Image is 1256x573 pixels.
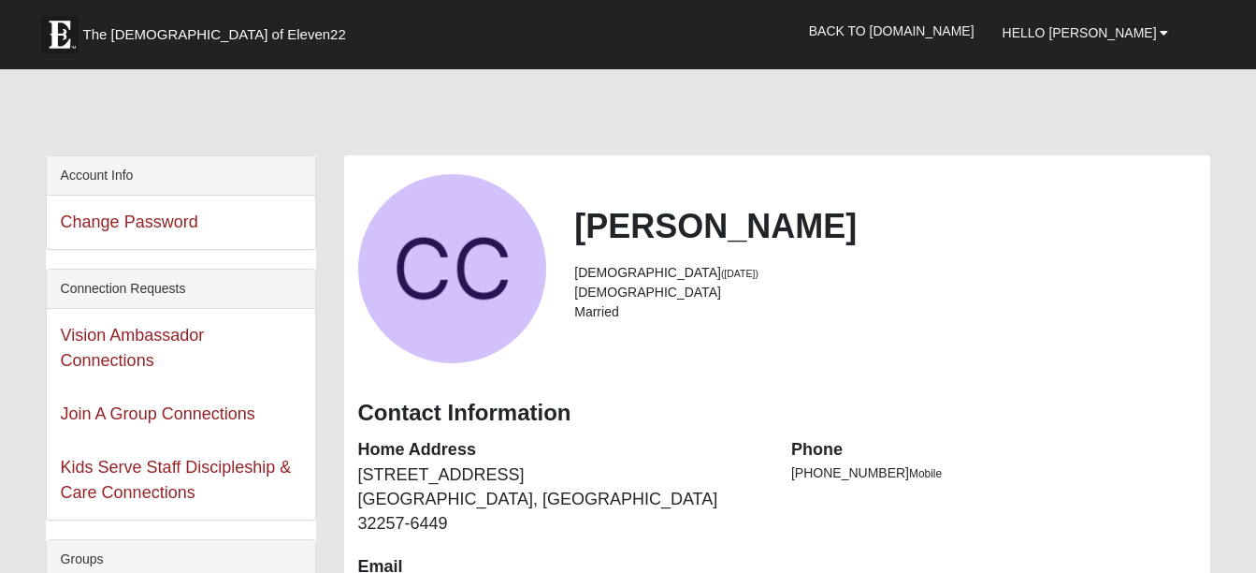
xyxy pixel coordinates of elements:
a: Kids Serve Staff Discipleship & Care Connections [61,458,292,502]
a: Join A Group Connections [61,404,255,423]
dt: Home Address [358,438,763,463]
li: [DEMOGRAPHIC_DATA] [574,283,1196,302]
div: Connection Requests [47,270,315,309]
span: Mobile [909,467,942,480]
span: The [DEMOGRAPHIC_DATA] of Eleven22 [83,25,346,44]
a: Hello [PERSON_NAME] [989,9,1183,56]
h3: Contact Information [358,400,1197,427]
small: ([DATE]) [721,268,758,279]
h2: [PERSON_NAME] [574,206,1196,246]
a: Change Password [61,213,198,231]
div: Account Info [47,156,315,196]
a: View Fullsize Photo [358,174,547,363]
dt: Phone [791,438,1196,463]
a: Back to [DOMAIN_NAME] [795,7,989,54]
span: Hello [PERSON_NAME] [1003,25,1157,40]
a: Vision Ambassador Connections [61,326,205,370]
img: Eleven22 logo [41,16,79,53]
a: The [DEMOGRAPHIC_DATA] of Eleven22 [32,7,406,53]
li: Married [574,302,1196,322]
li: [DEMOGRAPHIC_DATA] [574,263,1196,283]
li: [PHONE_NUMBER] [791,463,1196,483]
dd: [STREET_ADDRESS] [GEOGRAPHIC_DATA], [GEOGRAPHIC_DATA] 32257-6449 [358,463,763,536]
